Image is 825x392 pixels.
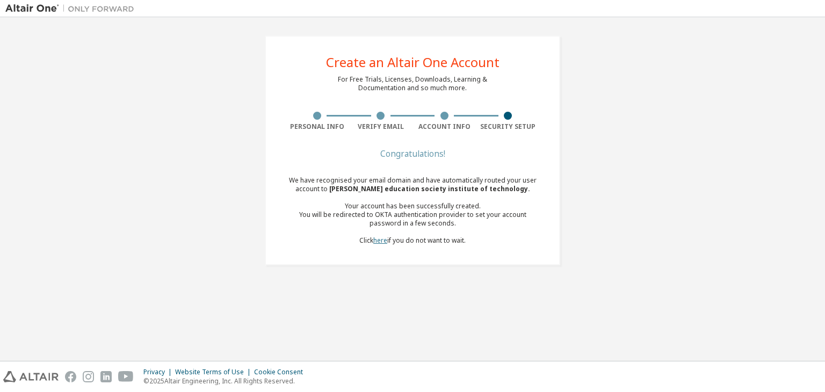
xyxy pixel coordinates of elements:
[83,371,94,382] img: instagram.svg
[5,3,140,14] img: Altair One
[3,371,59,382] img: altair_logo.svg
[412,122,476,131] div: Account Info
[254,368,309,376] div: Cookie Consent
[476,122,540,131] div: Security Setup
[285,150,540,157] div: Congratulations!
[329,184,530,193] span: [PERSON_NAME] education society institute of technology .
[118,371,134,382] img: youtube.svg
[143,368,175,376] div: Privacy
[285,176,540,245] div: We have recognised your email domain and have automatically routed your user account to Click if ...
[326,56,500,69] div: Create an Altair One Account
[175,368,254,376] div: Website Terms of Use
[143,376,309,386] p: © 2025 Altair Engineering, Inc. All Rights Reserved.
[373,236,387,245] a: here
[349,122,413,131] div: Verify Email
[100,371,112,382] img: linkedin.svg
[338,75,487,92] div: For Free Trials, Licenses, Downloads, Learning & Documentation and so much more.
[285,202,540,210] div: Your account has been successfully created.
[285,210,540,228] div: You will be redirected to OKTA authentication provider to set your account password in a few seco...
[285,122,349,131] div: Personal Info
[65,371,76,382] img: facebook.svg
